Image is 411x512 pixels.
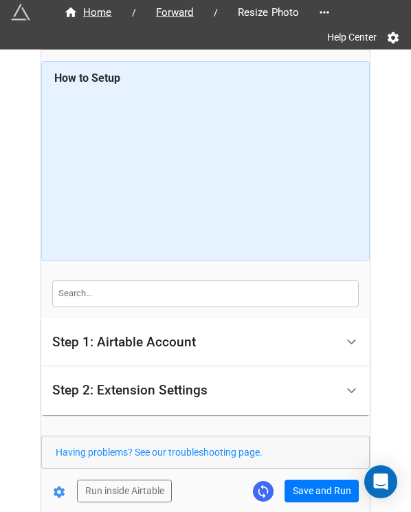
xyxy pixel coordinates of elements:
b: How to Setup [54,71,120,85]
span: Forward [148,5,202,21]
a: Home [49,4,126,21]
button: Run inside Airtable [77,480,172,503]
nav: breadcrumb [49,4,313,21]
div: Step 2: Extension Settings [41,366,370,415]
a: Forward [142,4,208,21]
span: Resize Photo [230,5,308,21]
a: Help Center [318,25,386,49]
div: Step 2: Extension Settings [52,383,208,397]
div: Home [64,5,112,21]
a: Having problems? See our troubleshooting page. [56,447,263,458]
img: miniextensions-icon.73ae0678.png [11,3,30,22]
div: Step 1: Airtable Account [41,318,370,367]
div: Open Intercom Messenger [364,465,397,498]
li: / [214,5,218,20]
button: Save and Run [285,480,359,503]
div: Step 1: Airtable Account [52,335,196,349]
iframe: How to Resize Images on Airtable in Bulk! [54,91,357,249]
input: Search... [52,280,359,307]
li: / [132,5,136,20]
